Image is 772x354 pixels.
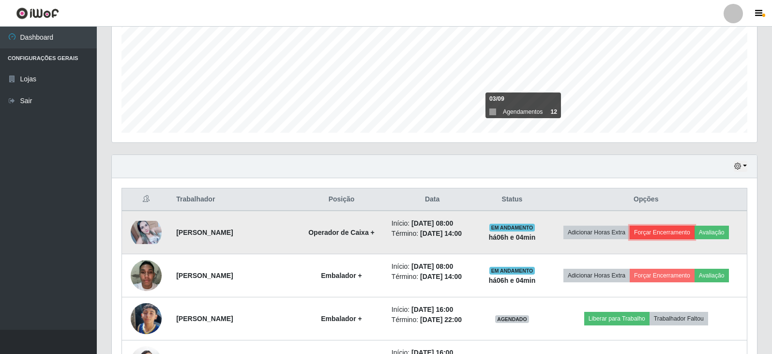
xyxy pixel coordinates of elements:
[479,188,545,211] th: Status
[170,188,297,211] th: Trabalhador
[392,229,473,239] li: Término:
[131,291,162,346] img: 1756230047876.jpeg
[131,255,162,296] img: 1752181822645.jpeg
[321,272,362,279] strong: Embalador +
[495,315,529,323] span: AGENDADO
[563,269,630,282] button: Adicionar Horas Extra
[392,218,473,229] li: Início:
[420,230,462,237] time: [DATE] 14:00
[297,188,386,211] th: Posição
[584,312,650,325] button: Liberar para Trabalho
[411,219,453,227] time: [DATE] 08:00
[630,226,695,239] button: Forçar Encerramento
[630,269,695,282] button: Forçar Encerramento
[411,306,453,313] time: [DATE] 16:00
[489,277,536,284] strong: há 06 h e 04 min
[650,312,708,325] button: Trabalhador Faltou
[176,315,233,323] strong: [PERSON_NAME]
[131,221,162,244] img: 1668045195868.jpeg
[420,273,462,280] time: [DATE] 14:00
[16,7,59,19] img: CoreUI Logo
[695,226,729,239] button: Avaliação
[321,315,362,323] strong: Embalador +
[489,224,535,231] span: EM ANDAMENTO
[411,262,453,270] time: [DATE] 08:00
[392,272,473,282] li: Término:
[308,229,375,236] strong: Operador de Caixa +
[386,188,479,211] th: Data
[176,229,233,236] strong: [PERSON_NAME]
[392,305,473,315] li: Início:
[695,269,729,282] button: Avaliação
[392,262,473,272] li: Início:
[420,316,462,323] time: [DATE] 22:00
[545,188,747,211] th: Opções
[563,226,630,239] button: Adicionar Horas Extra
[489,267,535,275] span: EM ANDAMENTO
[489,233,536,241] strong: há 06 h e 04 min
[392,315,473,325] li: Término:
[176,272,233,279] strong: [PERSON_NAME]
